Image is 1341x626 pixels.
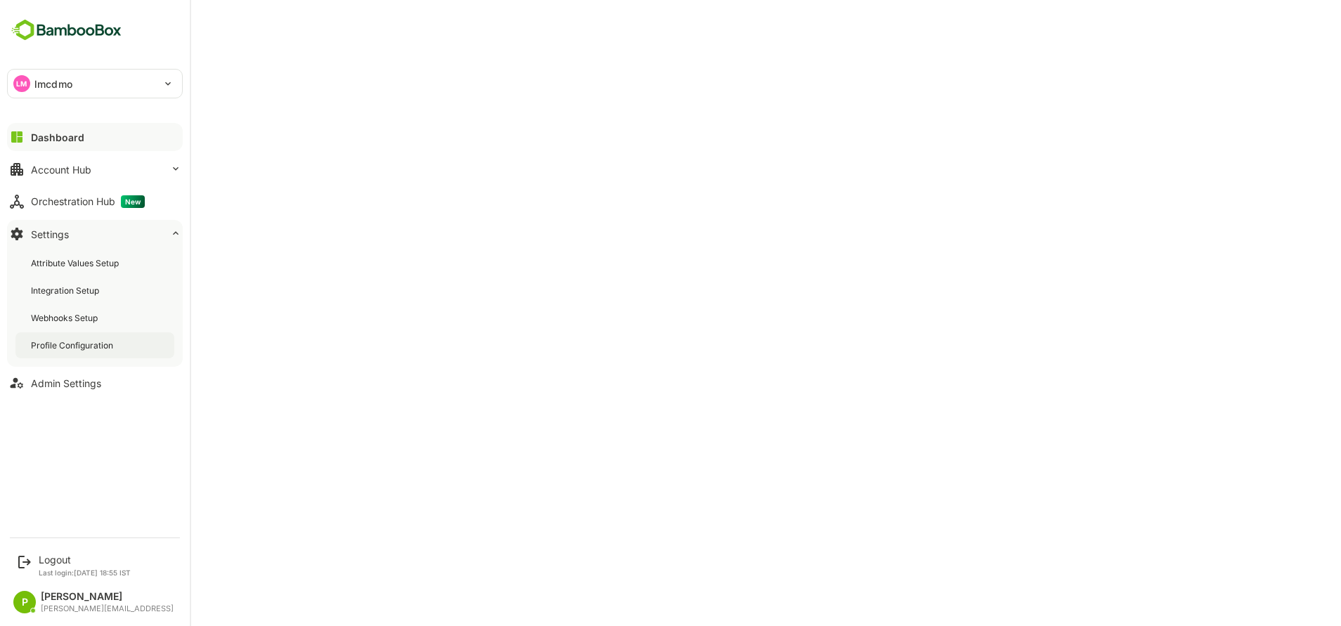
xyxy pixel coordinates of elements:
[41,591,174,603] div: [PERSON_NAME]
[31,228,69,240] div: Settings
[31,312,101,324] div: Webhooks Setup
[8,70,182,98] div: LMlmcdmo
[31,285,102,296] div: Integration Setup
[7,188,183,216] button: Orchestration HubNew
[31,195,145,208] div: Orchestration Hub
[34,77,72,91] p: lmcdmo
[39,554,131,566] div: Logout
[13,591,36,613] div: P
[31,164,91,176] div: Account Hub
[7,369,183,397] button: Admin Settings
[31,257,122,269] div: Attribute Values Setup
[7,155,183,183] button: Account Hub
[31,131,84,143] div: Dashboard
[121,195,145,208] span: New
[13,75,30,92] div: LM
[31,339,116,351] div: Profile Configuration
[7,123,183,151] button: Dashboard
[41,604,174,613] div: [PERSON_NAME][EMAIL_ADDRESS]
[31,377,101,389] div: Admin Settings
[7,17,126,44] img: BambooboxFullLogoMark.5f36c76dfaba33ec1ec1367b70bb1252.svg
[39,568,131,577] p: Last login: [DATE] 18:55 IST
[7,220,183,248] button: Settings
